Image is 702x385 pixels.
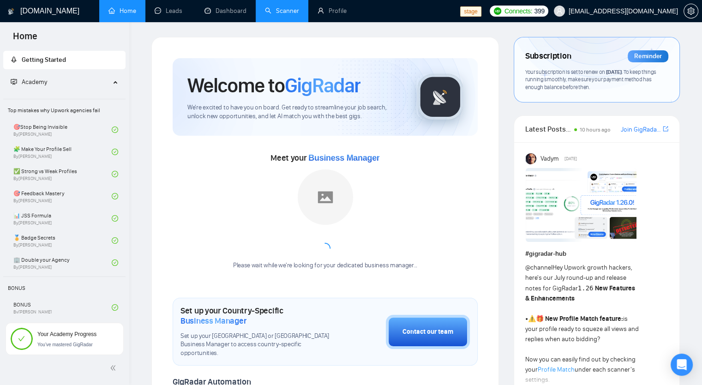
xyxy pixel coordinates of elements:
[528,315,536,323] span: ⚠️
[112,126,118,133] span: check-circle
[18,335,25,342] span: check
[112,171,118,177] span: check-circle
[564,155,577,163] span: [DATE]
[112,237,118,244] span: check-circle
[538,366,575,373] a: Profile Match
[11,56,17,63] span: rocket
[386,315,470,349] button: Contact our team
[621,125,661,135] a: Join GigRadar Slack Community
[3,51,126,69] li: Getting Started
[155,7,186,15] a: messageLeads
[112,215,118,222] span: check-circle
[308,153,379,162] span: Business Manager
[536,315,544,323] span: 🎁
[228,261,423,270] div: Please wait while we're looking for your dedicated business manager...
[13,142,112,162] a: 🧩 Make Your Profile SellBy[PERSON_NAME]
[526,168,636,242] img: F09AC4U7ATU-image.png
[318,7,347,15] a: userProfile
[545,315,623,323] strong: New Profile Match feature:
[525,48,571,64] span: Subscription
[270,153,379,163] span: Meet your
[13,230,112,251] a: 🏅 Badge SecretsBy[PERSON_NAME]
[187,73,360,98] h1: Welcome to
[402,327,453,337] div: Contact our team
[578,284,594,292] code: 1.26
[11,78,17,85] span: fund-projection-screen
[11,78,47,86] span: Academy
[285,73,360,98] span: GigRadar
[663,125,668,132] span: export
[6,30,45,49] span: Home
[628,50,668,62] div: Reminder
[8,4,14,19] img: logo
[684,7,698,15] a: setting
[110,363,119,373] span: double-left
[319,243,330,254] span: loading
[13,253,112,273] a: 🏢 Double your AgencyBy[PERSON_NAME]
[13,297,112,318] a: BONUSBy[PERSON_NAME]
[525,123,571,135] span: Latest Posts from the GigRadar Community
[534,6,544,16] span: 399
[37,342,93,347] span: You’ve mastered GigRadar
[525,68,656,90] span: Your subscription is set to renew on . To keep things running smoothly, make sure your payment me...
[671,354,693,376] div: Open Intercom Messenger
[112,149,118,155] span: check-circle
[684,4,698,18] button: setting
[37,331,96,337] span: Your Academy Progress
[525,249,668,259] h1: # gigradar-hub
[13,208,112,229] a: 📊 JSS FormulaBy[PERSON_NAME]
[180,332,340,358] span: Set up your [GEOGRAPHIC_DATA] or [GEOGRAPHIC_DATA] Business Manager to access country-specific op...
[298,169,353,225] img: placeholder.png
[13,120,112,140] a: 🎯Stop Being InvisibleBy[PERSON_NAME]
[112,193,118,199] span: check-circle
[180,306,340,326] h1: Set up your Country-Specific
[3,95,126,340] li: Academy Homepage
[22,78,47,86] span: Academy
[606,68,622,75] span: [DATE]
[460,6,481,17] span: stage
[22,56,66,64] span: Getting Started
[526,153,537,164] img: Vadym
[4,101,125,120] span: Top mistakes why Upwork agencies fail
[494,7,501,15] img: upwork-logo.png
[580,126,611,133] span: 10 hours ago
[684,7,698,15] span: setting
[540,154,558,164] span: Vadym
[112,304,118,311] span: check-circle
[663,125,668,133] a: export
[13,186,112,206] a: 🎯 Feedback MasteryBy[PERSON_NAME]
[504,6,532,16] span: Connects:
[265,7,299,15] a: searchScanner
[112,259,118,266] span: check-circle
[4,279,125,297] span: BONUS
[108,7,136,15] a: homeHome
[204,7,246,15] a: dashboardDashboard
[180,316,246,326] span: Business Manager
[525,264,552,271] span: @channel
[187,103,402,121] span: We're excited to have you on board. Get ready to streamline your job search, unlock new opportuni...
[556,8,563,14] span: user
[13,164,112,184] a: ✅ Strong vs Weak ProfilesBy[PERSON_NAME]
[417,74,463,120] img: gigradar-logo.png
